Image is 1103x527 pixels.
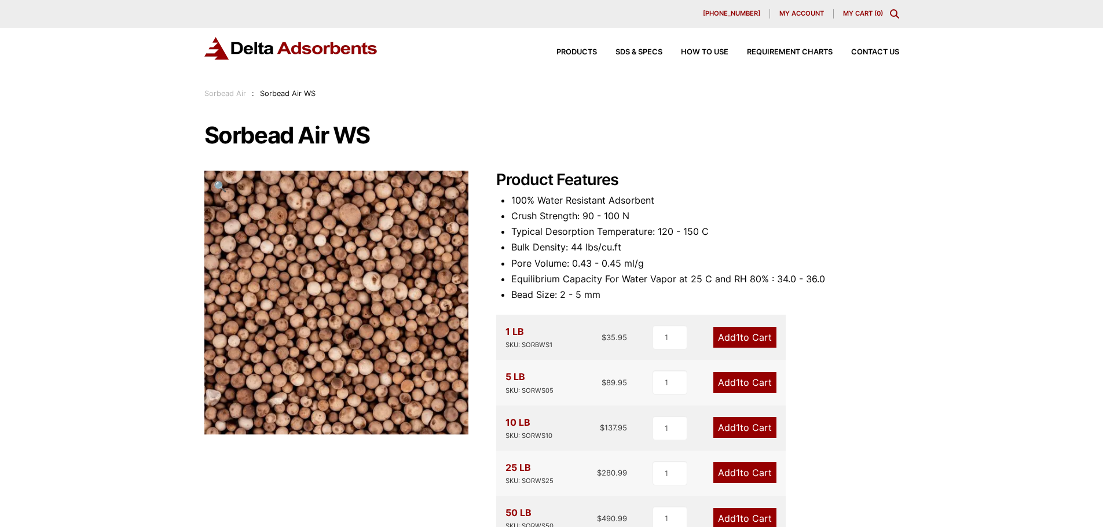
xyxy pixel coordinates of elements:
[615,49,662,56] span: SDS & SPECS
[511,239,899,255] li: Bulk Density: 44 lbs/cu.ft
[600,423,627,432] bdi: 137.95
[779,10,824,17] span: My account
[736,331,740,343] span: 1
[770,9,834,19] a: My account
[597,514,627,523] bdi: 490.99
[877,9,881,17] span: 0
[736,377,740,388] span: 1
[736,467,740,478] span: 1
[602,378,627,387] bdi: 89.95
[597,468,602,477] span: $
[890,9,899,19] div: Toggle Modal Content
[511,256,899,271] li: Pore Volume: 0.43 - 0.45 ml/g
[505,385,554,396] div: SKU: SORWS05
[736,422,740,433] span: 1
[204,89,246,98] a: Sorbead Air
[602,333,606,342] span: $
[511,287,899,303] li: Bead Size: 2 - 5 mm
[600,423,604,432] span: $
[511,208,899,224] li: Crush Strength: 90 - 100 N
[597,514,602,523] span: $
[703,10,760,17] span: [PHONE_NUMBER]
[538,49,597,56] a: Products
[681,49,728,56] span: How to Use
[713,327,776,348] a: Add1to Cart
[747,49,833,56] span: Requirement Charts
[713,372,776,393] a: Add1to Cart
[728,49,833,56] a: Requirement Charts
[505,369,554,396] div: 5 LB
[851,49,899,56] span: Contact Us
[204,171,236,202] a: View full-screen image gallery
[602,378,606,387] span: $
[597,49,662,56] a: SDS & SPECS
[505,476,554,487] div: SKU: SORWS25
[505,460,554,487] div: 25 LB
[511,271,899,287] li: Equilibrium Capacity For Water Vapor at 25 C and RH 80% : 34.0 - 36.0
[556,49,597,56] span: Products
[505,415,552,441] div: 10 LB
[662,49,728,56] a: How to Use
[694,9,770,19] a: [PHONE_NUMBER]
[713,462,776,483] a: Add1to Cart
[713,417,776,438] a: Add1to Cart
[214,180,227,193] span: 🔍
[505,340,552,351] div: SKU: SORBWS1
[736,513,740,524] span: 1
[204,37,378,60] img: Delta Adsorbents
[602,333,627,342] bdi: 35.95
[511,224,899,239] li: Typical Desorption Temperature: 120 - 150 C
[505,324,552,351] div: 1 LB
[833,49,899,56] a: Contact Us
[260,89,316,98] span: Sorbead Air WS
[597,468,627,477] bdi: 280.99
[496,171,899,190] h2: Product Features
[204,123,899,148] h1: Sorbead Air WS
[843,9,883,17] a: My Cart (0)
[252,89,254,98] span: :
[505,430,552,441] div: SKU: SORWS10
[511,193,899,208] li: 100% Water Resistant Adsorbent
